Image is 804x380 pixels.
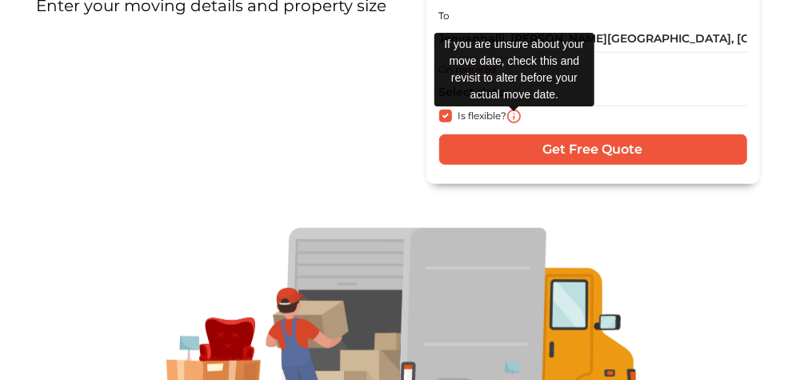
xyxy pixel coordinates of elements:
input: Get Free Quote [439,134,747,165]
label: To [439,9,450,23]
img: i [507,110,521,123]
div: If you are unsure about your move date, check this and revisit to alter before your actual move d... [434,33,594,106]
input: Locality [439,25,747,53]
label: Is flexible? [458,106,507,123]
